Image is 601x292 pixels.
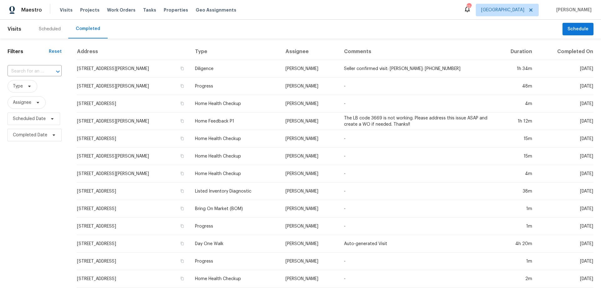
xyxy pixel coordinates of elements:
[21,7,42,13] span: Maestro
[107,7,136,13] span: Work Orders
[339,218,494,235] td: -
[190,130,280,148] td: Home Health Checkup
[164,7,188,13] span: Properties
[494,200,537,218] td: 1m
[537,130,593,148] td: [DATE]
[77,235,190,253] td: [STREET_ADDRESS]
[339,95,494,113] td: -
[179,101,185,106] button: Copy Address
[190,148,280,165] td: Home Health Checkup
[537,183,593,200] td: [DATE]
[280,165,339,183] td: [PERSON_NAME]
[77,113,190,130] td: [STREET_ADDRESS][PERSON_NAME]
[190,200,280,218] td: Bring On Market (BOM)
[77,270,190,288] td: [STREET_ADDRESS]
[39,26,61,32] div: Scheduled
[280,235,339,253] td: [PERSON_NAME]
[494,235,537,253] td: 4h 20m
[280,95,339,113] td: [PERSON_NAME]
[280,200,339,218] td: [PERSON_NAME]
[280,148,339,165] td: [PERSON_NAME]
[562,23,593,36] button: Schedule
[77,60,190,78] td: [STREET_ADDRESS][PERSON_NAME]
[13,99,31,106] span: Assignee
[494,253,537,270] td: 1m
[494,43,537,60] th: Duration
[467,4,471,10] div: 124
[339,183,494,200] td: -
[537,235,593,253] td: [DATE]
[179,241,185,246] button: Copy Address
[179,258,185,264] button: Copy Address
[60,7,73,13] span: Visits
[196,7,236,13] span: Geo Assignments
[190,95,280,113] td: Home Health Checkup
[190,270,280,288] td: Home Health Checkup
[494,183,537,200] td: 38m
[494,60,537,78] td: 1h 34m
[494,130,537,148] td: 15m
[143,8,156,12] span: Tasks
[77,130,190,148] td: [STREET_ADDRESS]
[179,188,185,194] button: Copy Address
[76,26,100,32] div: Completed
[179,223,185,229] button: Copy Address
[190,113,280,130] td: Home Feedback P1
[537,43,593,60] th: Completed On
[481,7,524,13] span: [GEOGRAPHIC_DATA]
[179,171,185,176] button: Copy Address
[179,136,185,141] button: Copy Address
[339,235,494,253] td: Auto-generated Visit
[190,218,280,235] td: Progress
[190,253,280,270] td: Progress
[77,43,190,60] th: Address
[13,132,47,138] span: Completed Date
[190,43,280,60] th: Type
[190,78,280,95] td: Progress
[537,200,593,218] td: [DATE]
[13,116,46,122] span: Scheduled Date
[179,153,185,159] button: Copy Address
[494,218,537,235] td: 1m
[280,253,339,270] td: [PERSON_NAME]
[77,218,190,235] td: [STREET_ADDRESS]
[77,183,190,200] td: [STREET_ADDRESS]
[49,48,62,55] div: Reset
[537,218,593,235] td: [DATE]
[537,78,593,95] td: [DATE]
[537,270,593,288] td: [DATE]
[8,48,49,55] h1: Filters
[280,78,339,95] td: [PERSON_NAME]
[77,78,190,95] td: [STREET_ADDRESS][PERSON_NAME]
[280,183,339,200] td: [PERSON_NAME]
[339,253,494,270] td: -
[339,148,494,165] td: -
[80,7,100,13] span: Projects
[280,218,339,235] td: [PERSON_NAME]
[537,60,593,78] td: [DATE]
[190,183,280,200] td: Listed Inventory Diagnostic
[494,113,537,130] td: 1h 12m
[179,276,185,281] button: Copy Address
[77,95,190,113] td: [STREET_ADDRESS]
[339,200,494,218] td: -
[190,165,280,183] td: Home Health Checkup
[179,66,185,71] button: Copy Address
[494,95,537,113] td: 4m
[339,60,494,78] td: Seller confirmed visit: [PERSON_NAME]: [PHONE_NUMBER]
[537,253,593,270] td: [DATE]
[179,206,185,211] button: Copy Address
[554,7,592,13] span: [PERSON_NAME]
[339,78,494,95] td: -
[494,78,537,95] td: 48m
[339,113,494,130] td: The LB code 3669 is not working. Please address this issue ASAP and create a WO if needed. Thanks!!
[8,22,21,36] span: Visits
[13,83,23,89] span: Type
[568,25,588,33] span: Schedule
[537,95,593,113] td: [DATE]
[77,200,190,218] td: [STREET_ADDRESS]
[8,67,44,76] input: Search for an address...
[77,165,190,183] td: [STREET_ADDRESS][PERSON_NAME]
[179,118,185,124] button: Copy Address
[280,60,339,78] td: [PERSON_NAME]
